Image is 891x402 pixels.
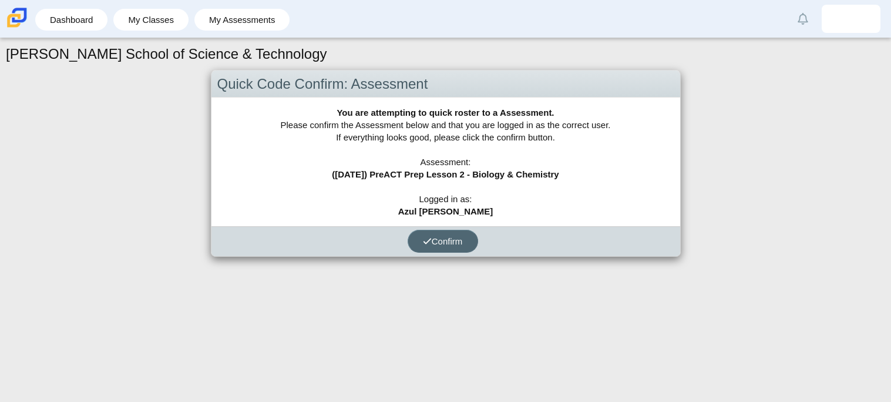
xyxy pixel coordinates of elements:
a: Dashboard [41,9,102,31]
div: Please confirm the Assessment below and that you are logged in as the correct user. If everything... [211,98,680,226]
img: Carmen School of Science & Technology [5,5,29,30]
a: My Assessments [200,9,284,31]
a: My Classes [119,9,183,31]
span: Confirm [423,236,463,246]
a: Carmen School of Science & Technology [5,22,29,32]
div: Quick Code Confirm: Assessment [211,71,680,98]
b: ([DATE]) PreACT Prep Lesson 2 - Biology & Chemistry [332,169,559,179]
h1: [PERSON_NAME] School of Science & Technology [6,44,327,64]
img: azul.casiquez.cCnQ1I [842,9,860,28]
b: Azul [PERSON_NAME] [398,206,493,216]
button: Confirm [408,230,478,253]
a: Alerts [790,6,816,32]
b: You are attempting to quick roster to a Assessment. [337,108,554,118]
a: azul.casiquez.cCnQ1I [822,5,880,33]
